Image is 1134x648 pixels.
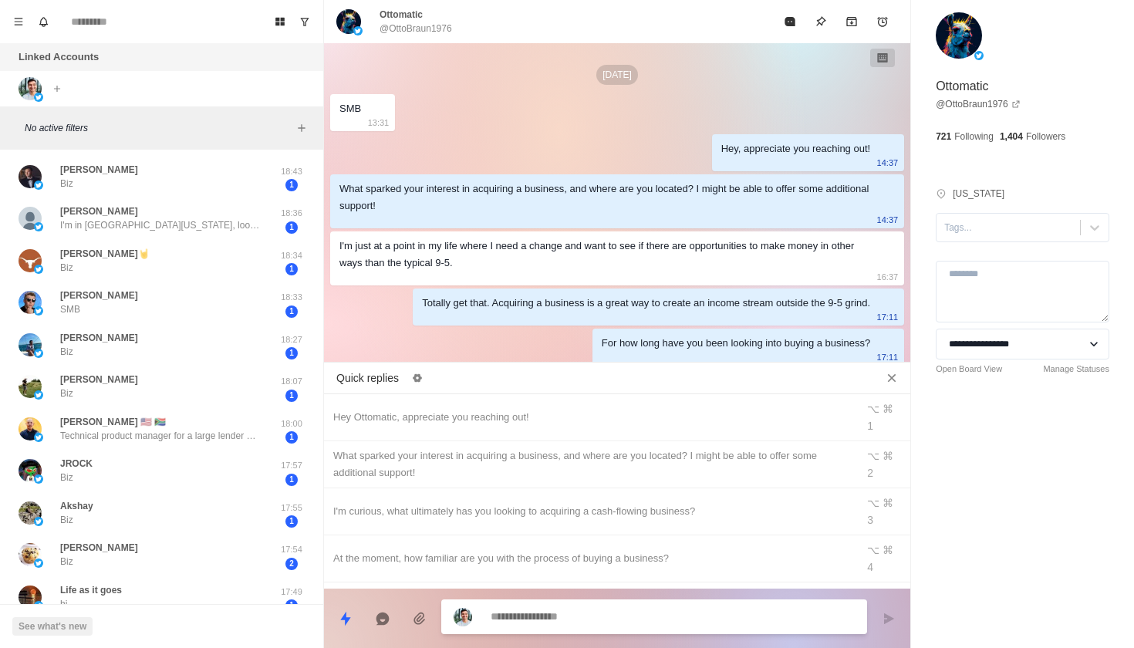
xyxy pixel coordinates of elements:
[60,204,138,218] p: [PERSON_NAME]
[6,9,31,34] button: Menu
[877,211,899,228] p: 14:37
[25,121,292,135] p: No active filters
[285,263,298,275] span: 1
[19,501,42,525] img: picture
[19,77,42,100] img: picture
[272,375,311,388] p: 18:07
[285,431,298,444] span: 1
[805,6,836,37] button: Pin
[60,345,73,359] p: Biz
[285,558,298,570] span: 2
[60,302,80,316] p: SMB
[353,26,363,35] img: picture
[31,9,56,34] button: Notifications
[596,65,638,85] p: [DATE]
[60,499,93,513] p: Akshay
[877,349,899,366] p: 17:11
[272,501,311,515] p: 17:55
[19,249,42,272] img: picture
[272,459,311,472] p: 17:57
[867,447,901,481] div: ⌥ ⌘ 2
[60,247,150,261] p: [PERSON_NAME]🤘
[19,586,42,609] img: picture
[873,603,904,634] button: Send message
[34,517,43,526] img: picture
[60,386,73,400] p: Biz
[34,181,43,190] img: picture
[380,22,452,35] p: @OttoBraun1976
[60,555,73,569] p: Biz
[60,457,93,471] p: JROCK
[721,140,870,157] div: Hey, appreciate you reaching out!
[34,559,43,568] img: picture
[333,503,847,520] div: I'm curious, what ultimately has you looking to acquiring a cash-flowing business?
[292,9,317,34] button: Show unread conversations
[367,603,398,634] button: Reply with AI
[380,8,423,22] p: Ottomatic
[285,599,298,612] span: 1
[60,513,73,527] p: Biz
[19,207,42,230] img: picture
[19,49,99,65] p: Linked Accounts
[60,331,138,345] p: [PERSON_NAME]
[60,429,261,443] p: Technical product manager for a large lender during the day and AI consulting on the side.
[339,100,361,117] div: SMB
[272,207,311,220] p: 18:36
[405,366,430,390] button: Edit quick replies
[775,6,805,37] button: Mark as read
[60,261,73,275] p: Biz
[1000,130,1023,143] p: 1,404
[60,583,122,597] p: Life as it goes
[272,586,311,599] p: 17:49
[268,9,292,34] button: Board View
[602,335,870,352] div: For how long have you been looking into buying a business?
[60,163,138,177] p: [PERSON_NAME]
[34,306,43,316] img: picture
[936,363,1002,376] a: Open Board View
[368,114,390,131] p: 13:31
[285,390,298,402] span: 1
[292,119,311,137] button: Add filters
[954,130,994,143] p: Following
[867,494,901,528] div: ⌥ ⌘ 3
[333,409,847,426] div: Hey Ottomatic, appreciate you reaching out!
[34,222,43,231] img: picture
[285,347,298,359] span: 1
[60,289,138,302] p: [PERSON_NAME]
[34,390,43,400] img: picture
[272,543,311,556] p: 17:54
[936,130,951,143] p: 721
[339,238,870,272] div: I'm just at a point in my life where I need a change and want to see if there are opportunities t...
[60,373,138,386] p: [PERSON_NAME]
[34,93,43,102] img: picture
[60,541,138,555] p: [PERSON_NAME]
[60,415,166,429] p: [PERSON_NAME] 🇺🇸 🇿🇦
[272,333,311,346] p: 18:27
[836,6,867,37] button: Archive
[19,165,42,188] img: picture
[1043,363,1109,376] a: Manage Statuses
[34,349,43,358] img: picture
[12,617,93,636] button: See what's new
[60,177,73,191] p: Biz
[877,309,899,326] p: 17:11
[454,608,472,626] img: picture
[336,9,361,34] img: picture
[272,249,311,262] p: 18:34
[339,181,870,214] div: What sparked your interest in acquiring a business, and where are you located? I might be able to...
[867,6,898,37] button: Add reminder
[936,12,982,59] img: picture
[877,154,899,171] p: 14:37
[19,291,42,314] img: picture
[404,603,435,634] button: Add media
[422,295,870,312] div: Totally get that. Acquiring a business is a great way to create an income stream outside the 9-5 ...
[285,515,298,528] span: 1
[19,333,42,356] img: picture
[34,474,43,484] img: picture
[60,218,261,232] p: I'm in [GEOGRAPHIC_DATA][US_STATE], looking for some deals having a hard time finding reasonable ...
[867,400,901,434] div: ⌥ ⌘ 1
[936,77,988,96] p: Ottomatic
[272,417,311,430] p: 18:00
[19,417,42,440] img: picture
[34,265,43,274] img: picture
